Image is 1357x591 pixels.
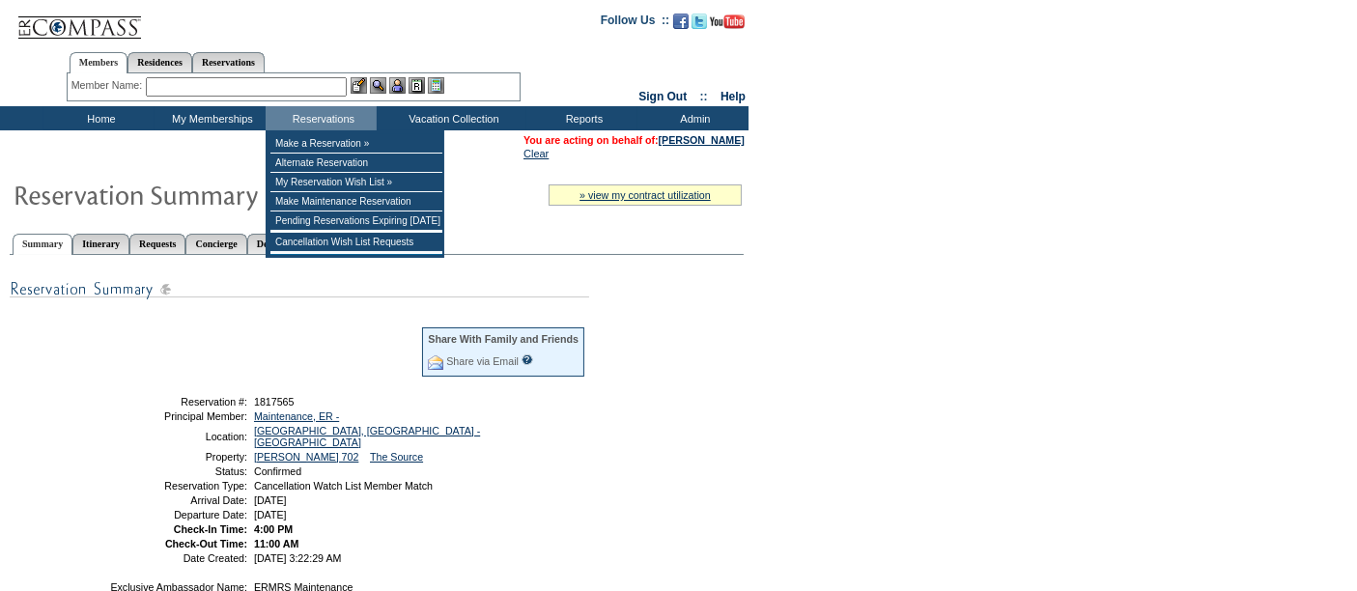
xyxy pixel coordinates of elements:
[638,90,687,103] a: Sign Out
[637,106,749,130] td: Admin
[10,277,589,301] img: subTtlResSummary.gif
[13,175,399,213] img: Reservaton Summary
[71,77,146,94] div: Member Name:
[254,396,295,408] span: 1817565
[673,19,689,31] a: Become our fan on Facebook
[428,333,579,345] div: Share With Family and Friends
[270,154,442,173] td: Alternate Reservation
[109,480,247,492] td: Reservation Type:
[254,451,358,463] a: [PERSON_NAME] 702
[254,509,287,521] span: [DATE]
[109,509,247,521] td: Departure Date:
[692,14,707,29] img: Follow us on Twitter
[523,134,745,146] span: You are acting on behalf of:
[270,233,442,252] td: Cancellation Wish List Requests
[270,211,442,231] td: Pending Reservations Expiring [DATE]
[165,538,247,549] strong: Check-Out Time:
[254,538,298,549] span: 11:00 AM
[72,234,129,254] a: Itinerary
[254,552,341,564] span: [DATE] 3:22:29 AM
[270,192,442,211] td: Make Maintenance Reservation
[174,523,247,535] strong: Check-In Time:
[526,106,637,130] td: Reports
[109,465,247,477] td: Status:
[700,90,708,103] span: ::
[446,355,519,367] a: Share via Email
[254,410,339,422] a: Maintenance, ER -
[522,354,533,365] input: What is this?
[254,494,287,506] span: [DATE]
[389,77,406,94] img: Impersonate
[270,134,442,154] td: Make a Reservation »
[109,410,247,422] td: Principal Member:
[109,552,247,564] td: Date Created:
[377,106,526,130] td: Vacation Collection
[109,396,247,408] td: Reservation #:
[254,480,433,492] span: Cancellation Watch List Member Match
[692,19,707,31] a: Follow us on Twitter
[710,19,745,31] a: Subscribe to our YouTube Channel
[254,523,293,535] span: 4:00 PM
[409,77,425,94] img: Reservations
[601,12,669,35] td: Follow Us ::
[351,77,367,94] img: b_edit.gif
[155,106,266,130] td: My Memberships
[185,234,246,254] a: Concierge
[266,106,377,130] td: Reservations
[192,52,265,72] a: Reservations
[710,14,745,29] img: Subscribe to our YouTube Channel
[109,494,247,506] td: Arrival Date:
[109,425,247,448] td: Location:
[129,234,185,254] a: Requests
[254,425,480,448] a: [GEOGRAPHIC_DATA], [GEOGRAPHIC_DATA] - [GEOGRAPHIC_DATA]
[127,52,192,72] a: Residences
[270,173,442,192] td: My Reservation Wish List »
[523,148,549,159] a: Clear
[428,77,444,94] img: b_calculator.gif
[43,106,155,130] td: Home
[580,189,711,201] a: » view my contract utilization
[254,465,301,477] span: Confirmed
[370,451,423,463] a: The Source
[109,451,247,463] td: Property:
[13,234,72,255] a: Summary
[673,14,689,29] img: Become our fan on Facebook
[247,234,292,254] a: Detail
[70,52,128,73] a: Members
[659,134,745,146] a: [PERSON_NAME]
[370,77,386,94] img: View
[721,90,746,103] a: Help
